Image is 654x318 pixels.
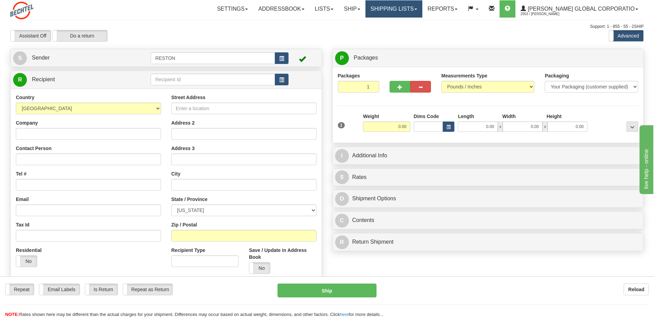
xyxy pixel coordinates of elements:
[546,113,562,120] label: Height
[515,0,643,18] a: [PERSON_NAME] Global Corporatio 2553 / [PERSON_NAME]
[171,170,180,177] label: City
[16,170,27,177] label: Tel #
[638,124,653,194] iframe: chat widget
[624,284,649,295] button: Reload
[171,119,195,126] label: Address 2
[16,119,38,126] label: Company
[212,0,253,18] a: Settings
[278,284,376,297] button: Ship
[340,312,349,317] a: here
[628,287,644,292] b: Reload
[526,6,635,12] span: [PERSON_NAME] Global Corporatio
[32,76,55,82] span: Recipient
[335,192,641,206] a: OShipment Options
[16,94,34,101] label: Country
[39,284,80,295] label: Email Labels
[13,73,27,87] span: R
[338,122,345,128] span: 1
[543,121,547,132] span: x
[502,113,516,120] label: Width
[335,170,641,184] a: $Rates
[249,247,316,261] label: Save / Update in Address Book
[32,55,50,61] span: Sender
[335,149,641,163] a: IAdditional Info
[521,11,572,18] span: 2553 / [PERSON_NAME]
[123,284,172,295] label: Repeat as Return
[171,221,197,228] label: Zip / Postal
[335,235,641,249] a: RReturn Shipment
[335,213,641,227] a: CContents
[422,0,463,18] a: Reports
[171,247,205,254] label: Recipient Type
[545,72,569,79] label: Packaging
[335,235,349,249] span: R
[85,284,118,295] label: Is Return
[338,72,360,79] label: Packages
[171,145,195,152] label: Address 3
[339,0,365,18] a: Ship
[16,247,42,254] label: Residential
[626,121,638,132] div: ...
[151,52,275,64] input: Sender Id
[609,30,643,41] label: Advanced
[5,312,19,317] span: NOTE:
[10,2,33,19] img: logo2553.jpg
[335,51,641,65] a: P Packages
[171,103,316,114] input: Enter a location
[365,0,422,18] a: Shipping lists
[335,149,349,163] span: I
[498,121,503,132] span: x
[354,55,378,61] span: Packages
[16,196,29,203] label: Email
[11,30,51,41] label: Assistant Off
[171,196,208,203] label: State / Province
[16,145,51,152] label: Contact Person
[249,263,270,274] label: No
[335,51,349,65] span: P
[335,170,349,184] span: $
[335,192,349,206] span: O
[13,51,151,65] a: S Sender
[253,0,310,18] a: Addressbook
[6,284,34,295] label: Repeat
[10,24,644,30] div: Support: 1 - 855 - 55 - 2SHIP
[13,51,27,65] span: S
[414,113,439,120] label: Dims Code
[171,94,205,101] label: Street Address
[458,113,474,120] label: Length
[13,73,135,87] a: R Recipient
[151,74,275,85] input: Recipient Id
[335,214,349,227] span: C
[16,221,29,228] label: Tax Id
[5,4,64,12] div: live help - online
[363,113,379,120] label: Weight
[53,30,107,41] label: Do a return
[441,72,487,79] label: Measurements Type
[310,0,339,18] a: Lists
[16,256,37,267] label: No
